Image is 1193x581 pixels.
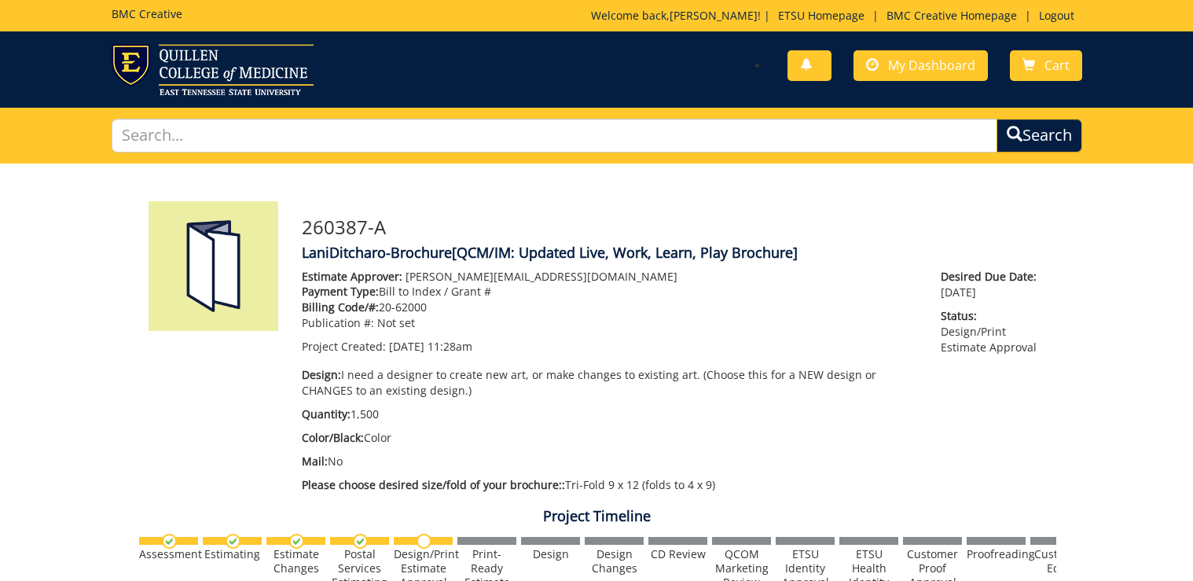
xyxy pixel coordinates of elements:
[203,547,262,561] div: Estimating
[941,269,1044,285] span: Desired Due Date:
[389,339,472,354] span: [DATE] 11:28am
[377,315,415,330] span: Not set
[648,547,707,561] div: CD Review
[302,300,917,315] p: 20-62000
[302,284,379,299] span: Payment Type:
[302,406,917,422] p: 1,500
[997,119,1082,153] button: Search
[417,534,431,549] img: no
[1044,57,1070,74] span: Cart
[302,454,917,469] p: No
[112,8,182,20] h5: BMC Creative
[853,50,988,81] a: My Dashboard
[137,509,1056,524] h4: Project Timeline
[302,367,341,382] span: Design:
[888,57,975,74] span: My Dashboard
[302,454,328,469] span: Mail:
[302,477,565,492] span: Please choose desired size/fold of your brochure::
[521,547,580,561] div: Design
[591,8,1082,24] p: Welcome back, ! | | |
[266,547,325,575] div: Estimate Changes
[302,430,917,446] p: Color
[941,269,1044,300] p: [DATE]
[879,8,1025,23] a: BMC Creative Homepage
[162,534,177,549] img: checkmark
[302,269,402,284] span: Estimate Approver:
[112,44,314,95] img: ETSU logo
[302,269,917,285] p: [PERSON_NAME][EMAIL_ADDRESS][DOMAIN_NAME]
[585,547,644,575] div: Design Changes
[226,534,240,549] img: checkmark
[967,547,1026,561] div: Proofreading
[112,119,997,153] input: Search...
[941,308,1044,355] p: Design/Print Estimate Approval
[302,477,917,493] p: Tri-Fold 9 x 12 (folds to 4 x 9)
[302,430,364,445] span: Color/Black:
[770,8,872,23] a: ETSU Homepage
[670,8,758,23] a: [PERSON_NAME]
[1030,547,1089,575] div: Customer Edits
[302,406,351,421] span: Quantity:
[302,245,1044,261] h4: LaniDitcharo-Brochure
[139,547,198,561] div: Assessment
[941,308,1044,324] span: Status:
[452,243,798,262] span: [QCM/IM: Updated Live, Work, Learn, Play Brochure]
[302,339,386,354] span: Project Created:
[302,217,1044,237] h3: 260387-A
[302,284,917,300] p: Bill to Index / Grant #
[302,367,917,399] p: I need a designer to create new art, or make changes to existing art. (Choose this for a NEW desi...
[1010,50,1082,81] a: Cart
[353,534,368,549] img: checkmark
[289,534,304,549] img: checkmark
[149,201,278,331] img: Product featured image
[302,315,374,330] span: Publication #:
[302,300,379,314] span: Billing Code/#:
[1031,8,1082,23] a: Logout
